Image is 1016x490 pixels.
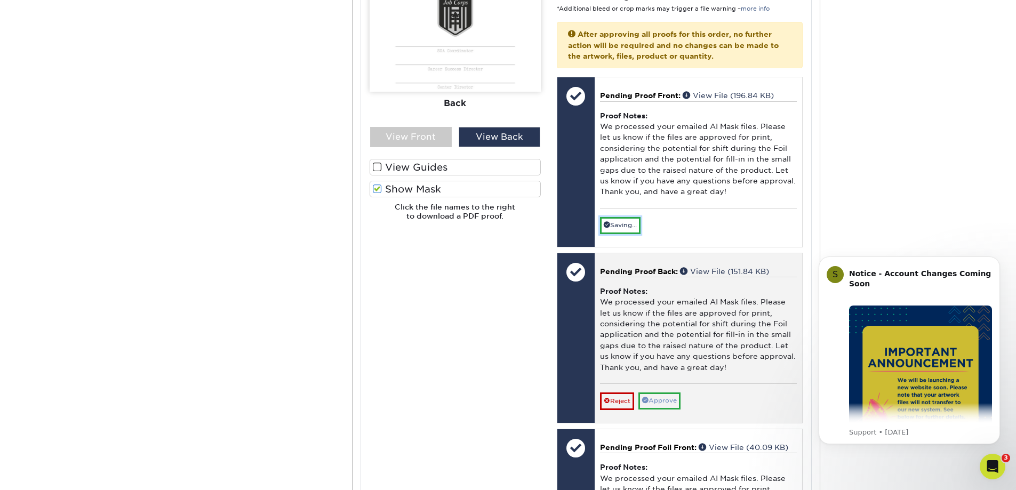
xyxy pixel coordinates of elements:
[600,91,681,100] span: Pending Proof Front:
[600,463,647,471] strong: Proof Notes:
[600,443,697,452] span: Pending Proof Foil Front:
[370,159,541,175] label: View Guides
[600,392,634,409] a: Reject
[557,5,770,12] small: *Additional bleed or crop marks may trigger a file warning –
[600,111,647,120] strong: Proof Notes:
[741,5,770,12] a: more info
[600,287,647,295] strong: Proof Notes:
[638,392,681,409] a: Approve
[600,101,797,208] div: We processed your emailed AI Mask files. Please let us know if the files are approved for print, ...
[600,267,678,276] span: Pending Proof Back:
[3,457,91,486] iframe: Google Customer Reviews
[459,127,540,147] div: View Back
[568,30,779,60] strong: After approving all proofs for this order, no further action will be required and no changes can ...
[370,181,541,197] label: Show Mask
[680,267,769,276] a: View File (151.84 KB)
[370,127,452,147] div: View Front
[600,277,797,384] div: We processed your emailed AI Mask files. Please let us know if the files are approved for print, ...
[600,217,641,234] a: Saving...
[370,203,541,229] h6: Click the file names to the right to download a PDF proof.
[683,91,774,100] a: View File (196.84 KB)
[803,240,1016,461] iframe: Intercom notifications message
[980,454,1005,479] iframe: Intercom live chat
[370,92,541,115] div: Back
[1002,454,1010,462] span: 3
[699,443,788,452] a: View File (40.09 KB)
